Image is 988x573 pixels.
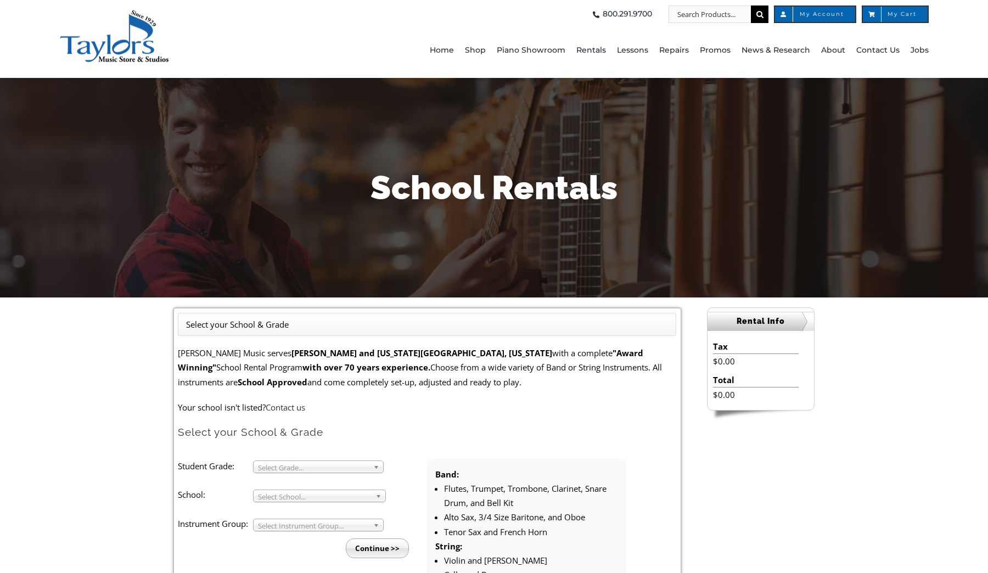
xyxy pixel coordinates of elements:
[713,387,798,402] li: $0.00
[862,5,929,23] a: My Cart
[713,339,798,354] li: Tax
[659,23,689,78] a: Repairs
[266,402,305,413] a: Contact us
[302,362,430,373] strong: with over 70 years experience.
[821,42,845,59] span: About
[435,469,459,480] strong: Band:
[669,5,751,23] input: Search Products...
[430,42,454,59] span: Home
[708,312,814,331] h2: Rental Info
[911,42,929,59] span: Jobs
[178,459,252,473] label: Student Grade:
[291,347,552,358] strong: [PERSON_NAME] and [US_STATE][GEOGRAPHIC_DATA], [US_STATE]
[576,42,606,59] span: Rentals
[617,42,648,59] span: Lessons
[258,519,369,532] span: Select Instrument Group...
[700,23,731,78] a: Promos
[742,42,810,59] span: News & Research
[186,317,289,332] li: Select your School & Grade
[774,5,856,23] a: My Account
[444,481,618,510] li: Flutes, Trumpet, Trombone, Clarinet, Snare Drum, and Bell Kit
[497,23,565,78] a: Piano Showroom
[444,553,618,568] li: Violin and [PERSON_NAME]
[603,5,652,23] span: 800.291.9700
[444,510,618,524] li: Alto Sax, 3/4 Size Baritone, and Oboe
[856,42,900,59] span: Contact Us
[707,411,815,420] img: sidebar-footer.png
[238,377,307,387] strong: School Approved
[911,23,929,78] a: Jobs
[700,42,731,59] span: Promos
[465,23,486,78] a: Shop
[751,5,768,23] input: Search
[178,487,252,502] label: School:
[659,42,689,59] span: Repairs
[258,490,371,503] span: Select School...
[786,12,844,17] span: My Account
[713,354,798,368] li: $0.00
[465,42,486,59] span: Shop
[178,516,252,531] label: Instrument Group:
[576,23,606,78] a: Rentals
[821,23,845,78] a: About
[285,23,929,78] nav: Main Menu
[435,541,462,552] strong: String:
[178,346,676,389] p: [PERSON_NAME] Music serves with a complete School Rental Program Choose from a wide variety of Ba...
[617,23,648,78] a: Lessons
[178,425,676,439] h2: Select your School & Grade
[59,8,169,19] a: taylors-music-store-west-chester
[178,400,676,414] p: Your school isn't listed?
[713,373,798,387] li: Total
[173,165,815,211] h1: School Rentals
[285,5,929,23] nav: Top Right
[742,23,810,78] a: News & Research
[497,42,565,59] span: Piano Showroom
[856,23,900,78] a: Contact Us
[590,5,652,23] a: 800.291.9700
[430,23,454,78] a: Home
[874,12,917,17] span: My Cart
[258,461,369,474] span: Select Grade...
[444,525,618,539] li: Tenor Sax and French Horn
[346,538,409,558] input: Continue >>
